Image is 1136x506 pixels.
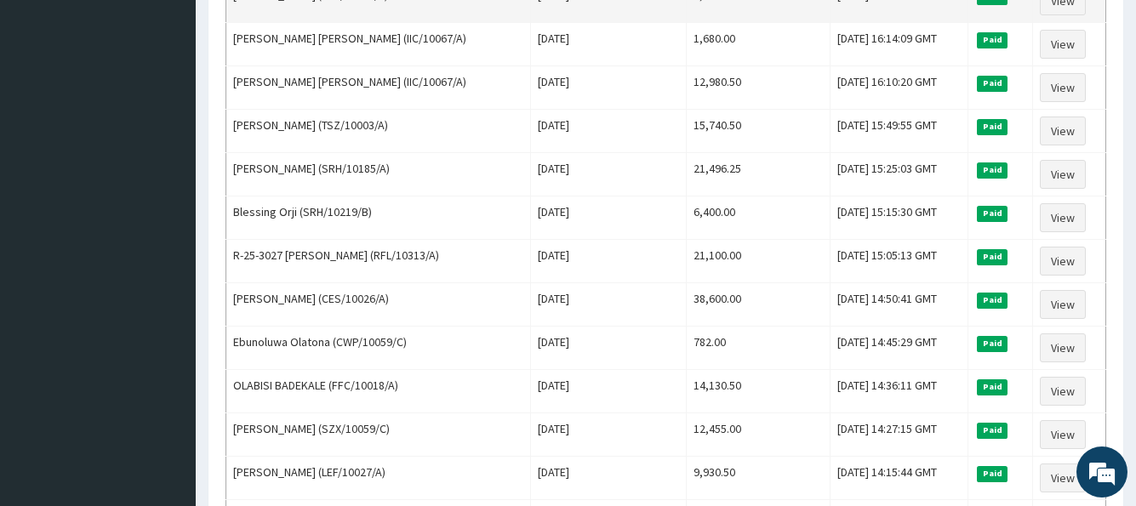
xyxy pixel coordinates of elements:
[686,457,830,500] td: 9,930.50
[531,240,686,283] td: [DATE]
[686,196,830,240] td: 6,400.00
[531,23,686,66] td: [DATE]
[830,240,968,283] td: [DATE] 15:05:13 GMT
[977,76,1008,91] span: Paid
[1040,73,1086,102] a: View
[226,66,531,110] td: [PERSON_NAME] [PERSON_NAME] (IIC/10067/A)
[1040,117,1086,145] a: View
[977,336,1008,351] span: Paid
[830,413,968,457] td: [DATE] 14:27:15 GMT
[1040,333,1086,362] a: View
[830,457,968,500] td: [DATE] 14:15:44 GMT
[226,413,531,457] td: [PERSON_NAME] (SZX/10059/C)
[686,66,830,110] td: 12,980.50
[88,95,286,117] div: Chat with us now
[1040,377,1086,406] a: View
[977,293,1008,308] span: Paid
[226,370,531,413] td: OLABISI BADEKALE (FFC/10018/A)
[686,413,830,457] td: 12,455.00
[226,240,531,283] td: R-25-3027 [PERSON_NAME] (RFL/10313/A)
[977,379,1008,395] span: Paid
[531,413,686,457] td: [DATE]
[531,327,686,370] td: [DATE]
[226,23,531,66] td: [PERSON_NAME] [PERSON_NAME] (IIC/10067/A)
[1040,290,1086,319] a: View
[226,153,531,196] td: [PERSON_NAME] (SRH/10185/A)
[830,66,968,110] td: [DATE] 16:10:20 GMT
[531,283,686,327] td: [DATE]
[226,457,531,500] td: [PERSON_NAME] (LEF/10027/A)
[1040,463,1086,492] a: View
[1040,420,1086,449] a: View
[1040,30,1086,59] a: View
[686,327,830,370] td: 782.00
[830,327,968,370] td: [DATE] 14:45:29 GMT
[226,327,531,370] td: Ebunoluwa Olatona (CWP/10059/C)
[830,196,968,240] td: [DATE] 15:15:30 GMT
[226,283,531,327] td: [PERSON_NAME] (CES/10026/A)
[830,283,968,327] td: [DATE] 14:50:41 GMT
[977,206,1008,221] span: Paid
[977,249,1008,264] span: Paid
[226,110,531,153] td: [PERSON_NAME] (TSZ/10003/A)
[226,196,531,240] td: Blessing Orji (SRH/10219/B)
[686,240,830,283] td: 21,100.00
[686,23,830,66] td: 1,680.00
[1040,160,1086,189] a: View
[279,9,320,49] div: Minimize live chat window
[686,110,830,153] td: 15,740.50
[531,370,686,413] td: [DATE]
[977,162,1008,178] span: Paid
[686,370,830,413] td: 14,130.50
[686,153,830,196] td: 21,496.25
[830,370,968,413] td: [DATE] 14:36:11 GMT
[1040,203,1086,232] a: View
[830,23,968,66] td: [DATE] 16:14:09 GMT
[531,153,686,196] td: [DATE]
[31,85,69,128] img: d_794563401_company_1708531726252_794563401
[531,457,686,500] td: [DATE]
[1040,247,1086,276] a: View
[531,110,686,153] td: [DATE]
[830,110,968,153] td: [DATE] 15:49:55 GMT
[99,147,235,319] span: We're online!
[830,153,968,196] td: [DATE] 15:25:03 GMT
[977,32,1008,48] span: Paid
[531,66,686,110] td: [DATE]
[9,331,324,390] textarea: Type your message and hit 'Enter'
[686,283,830,327] td: 38,600.00
[977,466,1008,481] span: Paid
[531,196,686,240] td: [DATE]
[977,423,1008,438] span: Paid
[977,119,1008,134] span: Paid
